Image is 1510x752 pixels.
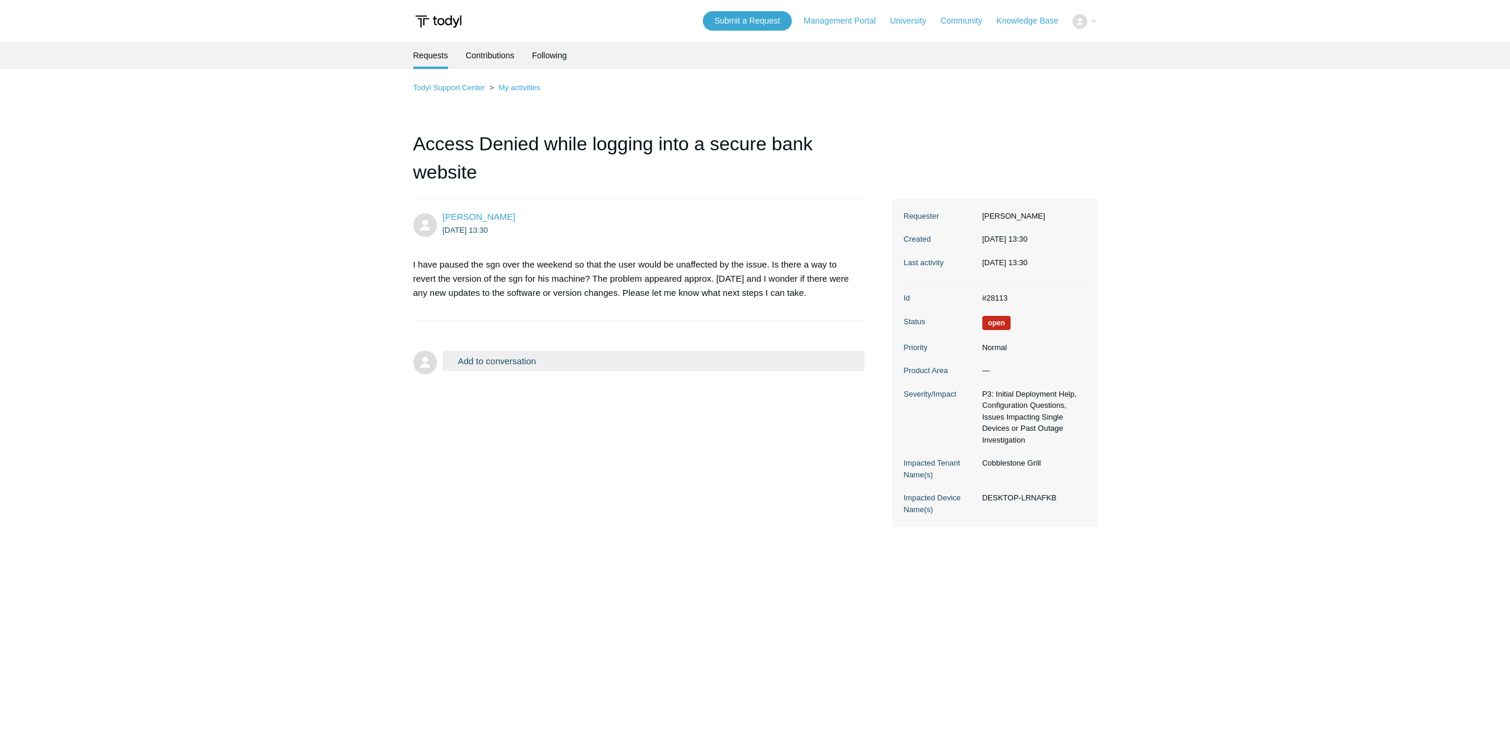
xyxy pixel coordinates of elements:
dt: Product Area [904,365,976,377]
dt: Requester [904,210,976,222]
time: 2025-09-15T13:30:50+00:00 [982,235,1028,243]
a: Submit a Request [703,11,792,31]
dd: Normal [976,342,1085,354]
dt: Impacted Device Name(s) [904,492,976,515]
li: Todyl Support Center [413,83,488,92]
dd: #28113 [976,292,1085,304]
dd: DESKTOP-LRNAFKB [976,492,1085,504]
span: We are working on a response for you [982,316,1011,330]
dt: Id [904,292,976,304]
a: My activities [498,83,540,92]
time: 2025-09-15T13:30:50Z [443,226,488,235]
span: Aaron aaron [443,212,515,222]
button: Add to conversation [443,351,865,371]
a: [PERSON_NAME] [443,212,515,222]
dd: — [976,365,1085,377]
dt: Created [904,233,976,245]
a: University [890,15,937,27]
a: Following [532,42,567,69]
a: Community [940,15,994,27]
dd: Cobblestone Grill [976,457,1085,469]
a: Knowledge Base [996,15,1070,27]
dt: Severity/Impact [904,388,976,400]
dd: P3: Initial Deployment Help, Configuration Questions, Issues Impacting Single Devices or Past Out... [976,388,1085,446]
time: 2025-09-15T13:30:50+00:00 [982,258,1028,267]
h1: Access Denied while logging into a secure bank website [413,130,865,199]
li: Requests [413,42,448,69]
a: Contributions [466,42,515,69]
p: I have paused the sgn over the weekend so that the user would be unaffected by the issue. Is ther... [413,258,853,300]
dd: [PERSON_NAME] [976,210,1085,222]
dt: Last activity [904,257,976,269]
dt: Impacted Tenant Name(s) [904,457,976,480]
img: Todyl Support Center Help Center home page [413,11,463,32]
a: Todyl Support Center [413,83,485,92]
li: My activities [487,83,540,92]
dt: Status [904,316,976,328]
a: Management Portal [804,15,887,27]
dt: Priority [904,342,976,354]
